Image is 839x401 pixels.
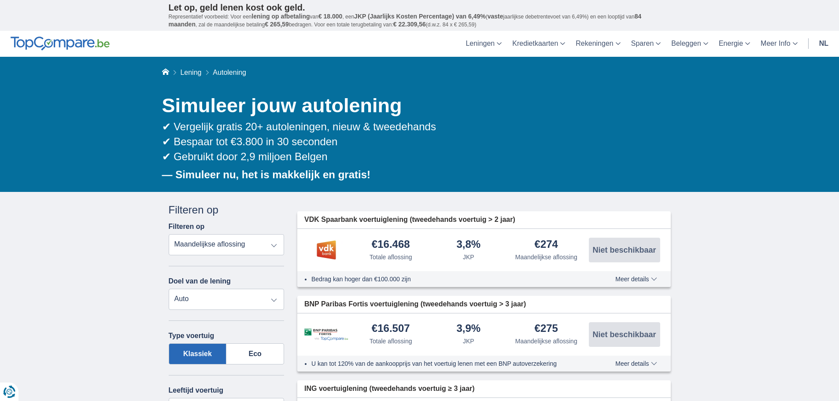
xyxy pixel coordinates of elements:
a: Energie [713,31,755,57]
div: €274 [535,239,558,251]
a: Sparen [626,31,666,57]
label: Filteren op [169,223,205,231]
li: Bedrag kan hoger dan €100.000 zijn [311,275,583,283]
div: JKP [463,253,474,261]
span: Meer details [615,276,657,282]
div: €16.468 [372,239,410,251]
span: lening op afbetaling [251,13,310,20]
span: € 22.309,56 [393,21,426,28]
label: Leeftijd voertuig [169,386,223,394]
a: Meer Info [755,31,803,57]
label: Klassiek [169,343,227,364]
img: product.pl.alt VDK bank [304,239,348,261]
span: Niet beschikbaar [592,331,656,338]
b: — Simuleer nu, het is makkelijk en gratis! [162,169,371,180]
span: VDK Spaarbank voertuiglening (tweedehands voertuig > 2 jaar) [304,215,515,225]
span: vaste [488,13,503,20]
span: BNP Paribas Fortis voertuiglening (tweedehands voertuig > 3 jaar) [304,299,526,309]
div: Totale aflossing [370,337,412,346]
img: product.pl.alt BNP Paribas Fortis [304,328,348,341]
a: Home [162,69,169,76]
span: Niet beschikbaar [592,246,656,254]
span: 84 maanden [169,13,642,28]
a: Kredietkaarten [507,31,570,57]
button: Niet beschikbaar [589,238,660,262]
label: Doel van de lening [169,277,231,285]
span: € 18.000 [318,13,343,20]
a: nl [814,31,834,57]
span: € 265,59 [265,21,289,28]
div: JKP [463,337,474,346]
h1: Simuleer jouw autolening [162,92,671,119]
a: Beleggen [666,31,713,57]
p: Representatief voorbeeld: Voor een van , een ( jaarlijkse debetrentevoet van 6,49%) en een loopti... [169,13,671,29]
button: Niet beschikbaar [589,322,660,347]
a: Rekeningen [570,31,625,57]
label: Type voertuig [169,332,214,340]
label: Eco [226,343,284,364]
span: Meer details [615,361,657,367]
p: Let op, geld lenen kost ook geld. [169,2,671,13]
button: Meer details [609,276,663,283]
div: Maandelijkse aflossing [515,337,577,346]
div: €16.507 [372,323,410,335]
div: Totale aflossing [370,253,412,261]
a: Leningen [460,31,507,57]
img: TopCompare [11,37,110,51]
a: Lening [180,69,201,76]
div: ✔ Vergelijk gratis 20+ autoleningen, nieuw & tweedehands ✔ Bespaar tot €3.800 in 30 seconden ✔ Ge... [162,119,671,165]
div: Filteren op [169,202,285,217]
div: 3,8% [456,239,480,251]
div: 3,9% [456,323,480,335]
button: Meer details [609,360,663,367]
span: ING voertuiglening (tweedehands voertuig ≥ 3 jaar) [304,384,475,394]
span: Autolening [213,69,246,76]
div: Maandelijkse aflossing [515,253,577,261]
div: €275 [535,323,558,335]
span: JKP (Jaarlijks Kosten Percentage) van 6,49% [354,13,486,20]
li: U kan tot 120% van de aankoopprijs van het voertuig lenen met een BNP autoverzekering [311,359,583,368]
